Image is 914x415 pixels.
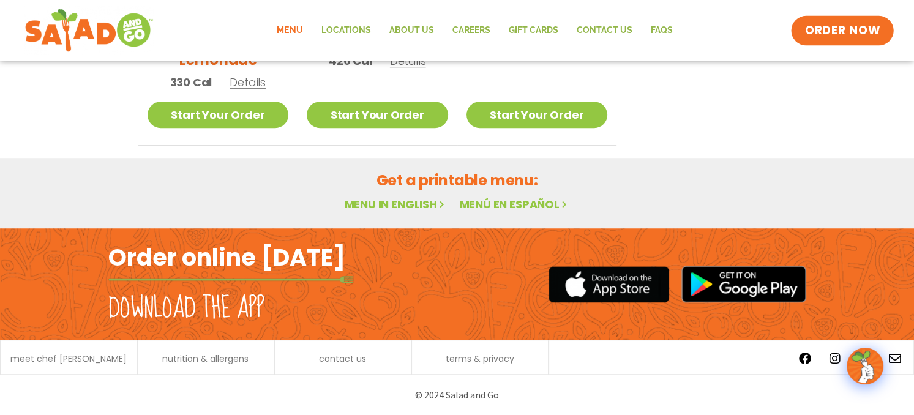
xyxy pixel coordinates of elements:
a: ORDER NOW [792,16,894,45]
span: Details [230,75,266,90]
a: nutrition & allergens [162,354,249,363]
a: FAQs [641,17,681,45]
h2: Download the app [108,291,264,326]
span: ORDER NOW [805,23,881,39]
img: wpChatIcon [848,349,882,383]
img: fork [108,276,353,283]
a: Menú en español [459,196,569,212]
a: Contact Us [567,17,641,45]
a: GIFT CARDS [499,17,567,45]
h2: Get a printable menu: [138,170,776,191]
a: Menu [268,17,312,45]
a: Locations [312,17,380,45]
a: contact us [319,354,366,363]
a: Careers [443,17,499,45]
nav: Menu [268,17,681,45]
p: © 2024 Salad and Go [114,387,800,403]
h2: Order online [DATE] [108,242,345,272]
a: Start Your Order [466,102,608,128]
a: Start Your Order [307,102,448,128]
img: appstore [549,264,669,304]
a: meet chef [PERSON_NAME] [10,354,127,363]
span: 330 Cal [170,74,212,91]
a: Menu in English [344,196,447,212]
img: google_play [681,266,806,302]
img: new-SAG-logo-768×292 [24,6,154,55]
a: Start Your Order [148,102,289,128]
a: About Us [380,17,443,45]
a: terms & privacy [446,354,514,363]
